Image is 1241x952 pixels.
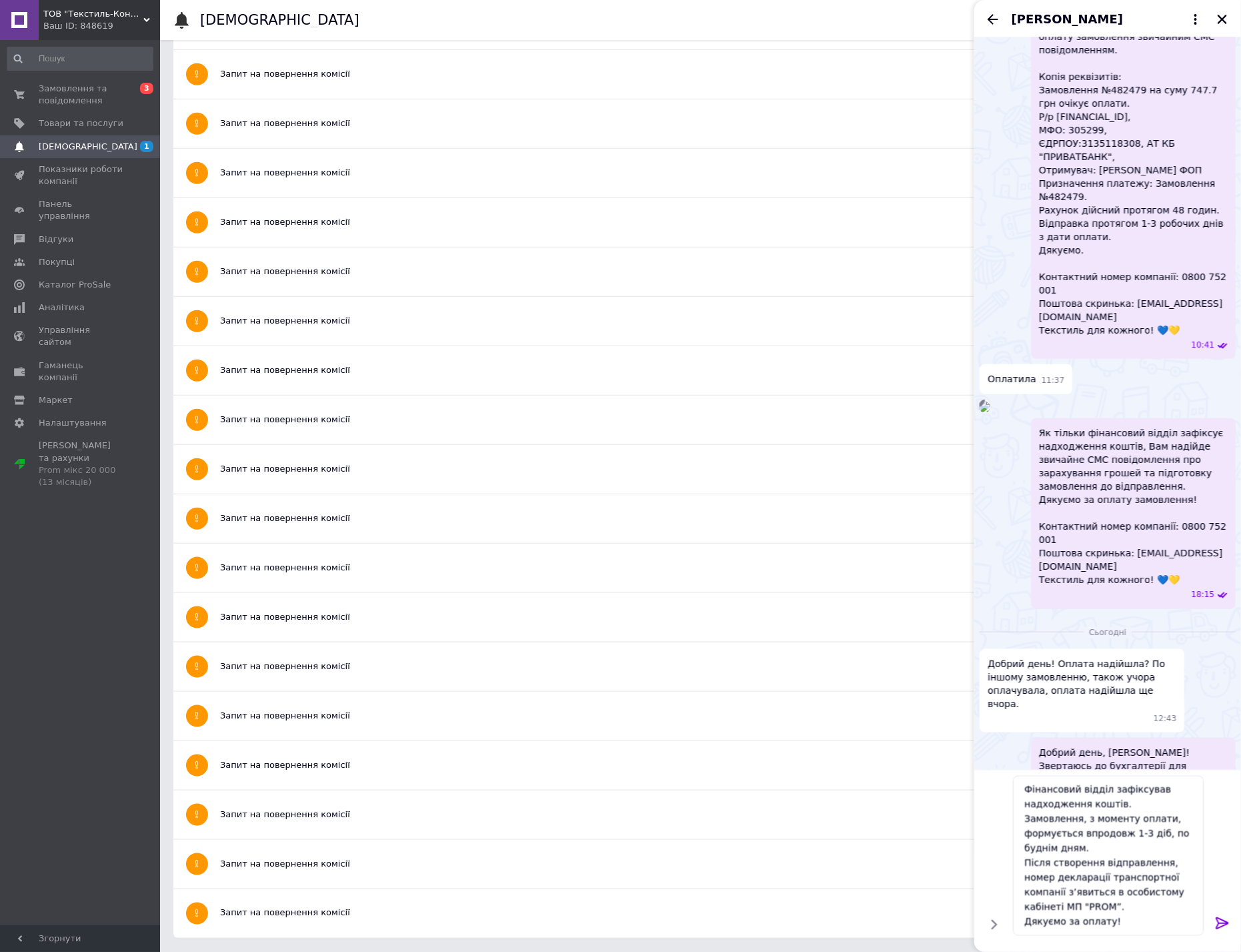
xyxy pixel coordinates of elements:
span: Налаштування [39,417,107,429]
span: Товари та послуги [39,117,123,129]
span: ТОВ "Текстиль-Контакт" [43,8,143,20]
span: Панель управління [39,198,123,222]
div: Запит на повернення комісії [220,414,1081,426]
div: Запит на повернення комісії [220,266,1081,278]
button: Назад [985,11,1001,27]
span: [PERSON_NAME] [1012,11,1123,28]
span: Добрий день, [PERSON_NAME]! Звертаюсь до бухгалтерії для повторної перевірки оплати замовлення. Н... [1039,746,1228,906]
span: Оплатила [988,372,1036,386]
div: Запит на повернення комісії [220,660,1081,672]
span: 12:43 12.08.2025 [1154,713,1177,725]
div: Запит на повернення комісії [220,562,1081,574]
button: Показати кнопки [985,916,1002,933]
span: Замовлення та повідомлення [39,83,123,107]
span: 3 [140,83,153,94]
div: Запит на повернення комісії [220,463,1081,475]
h1: [DEMOGRAPHIC_DATA] [200,12,359,28]
div: Запит на повернення комісії [220,809,1081,821]
div: Запит на повернення комісії [220,364,1081,376]
div: 12.08.2025 [980,625,1236,638]
span: Показники роботи компанії [39,163,123,187]
textarea: Фінансовий відділ зафіксував надходження коштів. Замовлення, з моменту оплати, формується впродов... [1013,776,1204,936]
input: Пошук [7,47,153,71]
span: Сьогодні [1084,627,1132,638]
div: Запит на повернення комісії [220,68,1081,80]
div: Запит на повернення комісії [220,858,1081,870]
div: Prom мікс 20 000 (13 місяців) [39,464,123,488]
div: Запит на повернення комісії [220,167,1081,179]
span: Гаманець компанії [39,360,123,384]
div: Запит на повернення комісії [220,710,1081,722]
div: Запит на повернення комісії [220,512,1081,524]
span: 1 [140,141,153,152]
span: Каталог ProSale [39,279,111,291]
div: Запит на повернення комісії [220,907,1081,919]
img: 3c5a07ec-08d7-48b1-9557-4e828a8ce722_w500_h500 [980,402,990,412]
span: 18:15 11.08.2025 [1191,589,1214,600]
div: Запит на повернення комісії [220,315,1081,327]
span: Відгуки [39,233,73,246]
span: [PERSON_NAME] та рахунки [39,440,123,488]
span: Аналітика [39,302,85,314]
span: 10:41 11.08.2025 [1191,340,1214,351]
div: Запит на повернення комісії [220,216,1081,228]
span: Добрий день! Оплата надійшла? По іншому замовленню, також учора оплачувала, оплата надійшла ще вч... [988,657,1176,710]
span: 11:37 11.08.2025 [1041,375,1064,386]
span: Управління сайтом [39,324,123,348]
button: [PERSON_NAME] [1012,11,1204,28]
div: Запит на повернення комісії [220,117,1081,129]
div: Запит на повернення комісії [220,759,1081,771]
button: Закрити [1214,11,1230,27]
span: Як тільки фінансовий відділ зафіксує надходження коштів, Вам надійде звичайне СМС повідомлення пр... [1039,426,1228,586]
span: [DEMOGRAPHIC_DATA] [39,141,137,153]
div: Ваш ID: 848619 [43,20,160,32]
span: Маркет [39,394,73,406]
div: Запит на повернення комісії [220,611,1081,623]
span: Покупці [39,256,75,268]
